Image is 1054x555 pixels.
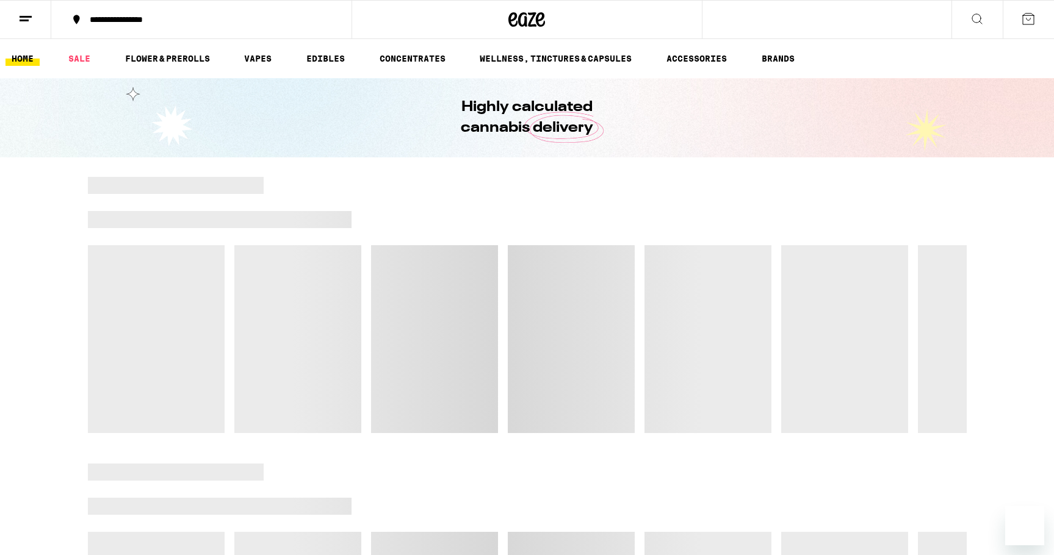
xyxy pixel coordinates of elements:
[119,51,216,66] a: FLOWER & PREROLLS
[1005,506,1044,545] iframe: Button to launch messaging window
[474,51,638,66] a: WELLNESS, TINCTURES & CAPSULES
[660,51,733,66] a: ACCESSORIES
[238,51,278,66] a: VAPES
[5,51,40,66] a: HOME
[374,51,452,66] a: CONCENTRATES
[427,97,628,138] h1: Highly calculated cannabis delivery
[62,51,96,66] a: SALE
[756,51,801,66] a: BRANDS
[300,51,351,66] a: EDIBLES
